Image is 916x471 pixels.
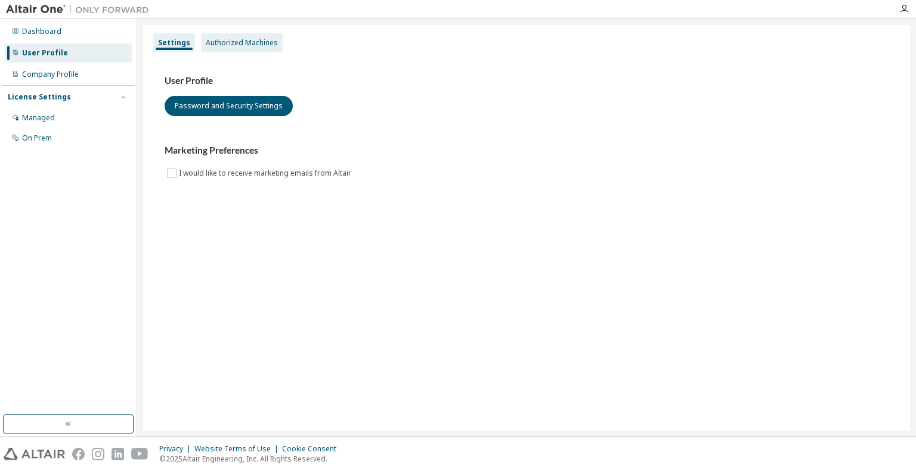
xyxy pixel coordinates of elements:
[22,70,79,79] div: Company Profile
[22,133,52,143] div: On Prem
[158,38,190,48] div: Settings
[159,444,194,454] div: Privacy
[131,448,148,460] img: youtube.svg
[22,113,55,123] div: Managed
[159,454,343,464] p: © 2025 Altair Engineering, Inc. All Rights Reserved.
[282,444,343,454] div: Cookie Consent
[165,145,889,157] h3: Marketing Preferences
[194,444,282,454] div: Website Terms of Use
[92,448,104,460] img: instagram.svg
[206,38,278,48] div: Authorized Machines
[179,166,354,180] label: I would like to receive marketing emails from Altair
[165,75,889,87] h3: User Profile
[22,48,68,58] div: User Profile
[4,448,65,460] img: altair_logo.svg
[112,448,124,460] img: linkedin.svg
[165,96,293,116] button: Password and Security Settings
[22,27,61,36] div: Dashboard
[8,92,71,102] div: License Settings
[6,4,155,15] img: Altair One
[72,448,85,460] img: facebook.svg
